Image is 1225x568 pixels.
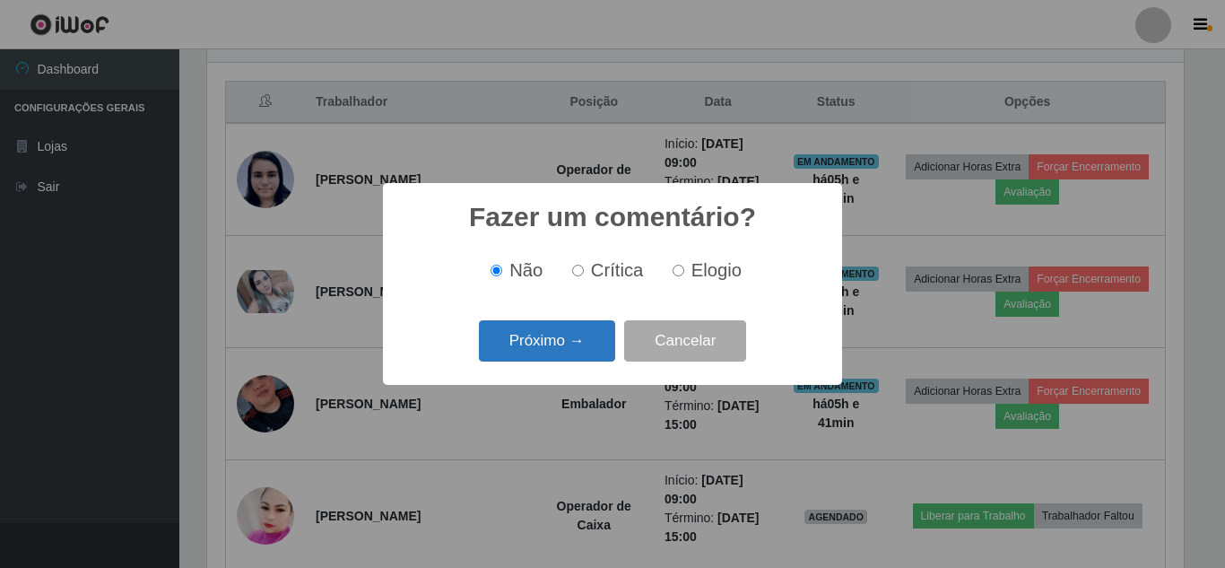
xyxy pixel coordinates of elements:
[624,320,746,363] button: Cancelar
[591,260,644,280] span: Crítica
[479,320,615,363] button: Próximo →
[491,265,502,276] input: Não
[572,265,584,276] input: Crítica
[509,260,543,280] span: Não
[673,265,684,276] input: Elogio
[469,201,756,233] h2: Fazer um comentário?
[691,260,742,280] span: Elogio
